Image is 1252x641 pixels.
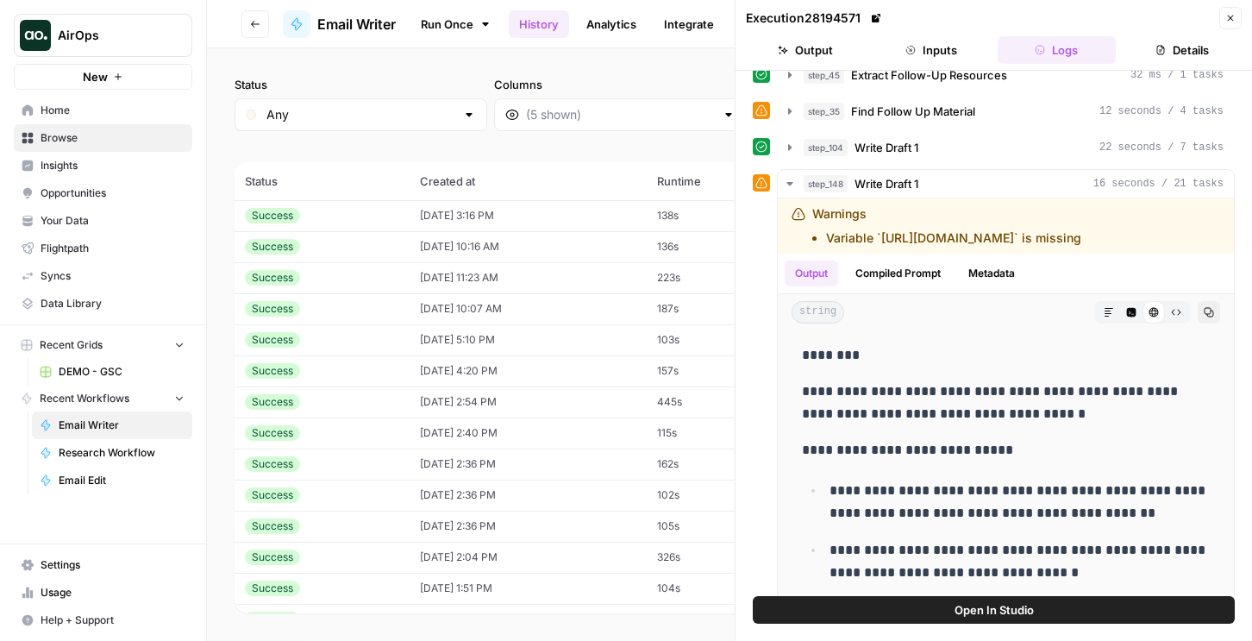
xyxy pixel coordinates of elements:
td: 445s [647,386,796,418]
span: Home [41,103,185,118]
span: Data Library [41,296,185,311]
span: Recent Workflows [40,391,129,406]
div: Success [245,208,300,223]
td: 104s [647,573,796,604]
a: DEMO - GSC [32,358,192,386]
a: Opportunities [14,179,192,207]
span: Opportunities [41,185,185,201]
a: Settings [14,551,192,579]
button: Workspace: AirOps [14,14,192,57]
div: Success [245,456,300,472]
span: step_104 [804,139,848,156]
li: Variable `[URL][DOMAIN_NAME]` is missing [826,229,1081,247]
div: Success [245,239,300,255]
td: [DATE] 2:36 PM [410,449,647,480]
a: Your Data [14,207,192,235]
th: Status [235,162,410,200]
td: 102s [647,604,796,635]
div: Success [245,363,300,379]
span: 32 ms / 1 tasks [1130,67,1224,83]
td: 103s [647,324,796,355]
button: 32 ms / 1 tasks [778,61,1234,89]
button: Inputs [872,36,991,64]
span: New [83,68,108,85]
span: Help + Support [41,613,185,628]
span: Email Writer [59,418,185,433]
div: Success [245,518,300,534]
a: Integrate [654,10,724,38]
div: Success [245,270,300,286]
a: Data Library [14,290,192,317]
td: 187s [647,293,796,324]
label: Columns [494,76,747,93]
a: History [509,10,569,38]
button: Open In Studio [753,596,1235,624]
td: [DATE] 11:23 AM [410,262,647,293]
span: AirOps [58,27,162,44]
a: Syncs [14,262,192,290]
td: [DATE] 3:16 PM [410,200,647,231]
img: AirOps Logo [20,20,51,51]
span: string [792,301,844,324]
td: 138s [647,200,796,231]
button: Compiled Prompt [845,261,951,286]
span: step_148 [804,175,848,192]
span: 22 seconds / 7 tasks [1099,140,1224,155]
div: Success [245,394,300,410]
td: 136s [647,231,796,262]
td: [DATE] 2:04 PM [410,542,647,573]
span: Find Follow Up Material [851,103,975,120]
span: (1315 records) [235,131,1224,162]
a: Insights [14,152,192,179]
td: [DATE] 5:10 PM [410,324,647,355]
a: Usage [14,579,192,606]
span: Insights [41,158,185,173]
button: 12 seconds / 4 tasks [778,97,1234,125]
td: 115s [647,418,796,449]
button: Metadata [958,261,1025,286]
span: Browse [41,130,185,146]
button: Output [785,261,838,286]
td: 105s [647,511,796,542]
td: 223s [647,262,796,293]
span: step_35 [804,103,844,120]
span: Open In Studio [955,601,1034,619]
a: Run Once [410,9,502,39]
span: 12 seconds / 4 tasks [1099,104,1224,119]
td: [DATE] 4:20 PM [410,355,647,386]
span: Settings [41,557,185,573]
a: Email Writer [32,412,192,439]
td: 102s [647,480,796,511]
th: Runtime [647,162,796,200]
td: [DATE] 10:07 AM [410,293,647,324]
button: 16 seconds / 21 tasks [778,170,1234,198]
span: DEMO - GSC [59,364,185,380]
div: Success [245,487,300,503]
span: Recent Grids [40,337,103,353]
td: 162s [647,449,796,480]
a: Browse [14,124,192,152]
button: Help + Support [14,606,192,634]
td: [DATE] 10:16 AM [410,231,647,262]
td: 157s [647,355,796,386]
button: New [14,64,192,90]
label: Status [235,76,487,93]
button: Logs [998,36,1117,64]
td: [DATE] 1:51 PM [410,573,647,604]
span: Research Workflow [59,445,185,461]
a: Flightpath [14,235,192,262]
div: Execution 28194571 [746,9,885,27]
span: Syncs [41,268,185,284]
div: Warnings [812,205,1081,247]
span: Email Writer [317,14,396,35]
td: [DATE] 2:36 PM [410,511,647,542]
button: Recent Workflows [14,386,192,412]
td: [DATE] 1:51 PM [410,604,647,635]
td: [DATE] 2:36 PM [410,480,647,511]
a: Email Edit [32,467,192,494]
input: Any [266,106,455,123]
div: Success [245,332,300,348]
td: 326s [647,542,796,573]
a: Research Workflow [32,439,192,467]
div: Success [245,612,300,627]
